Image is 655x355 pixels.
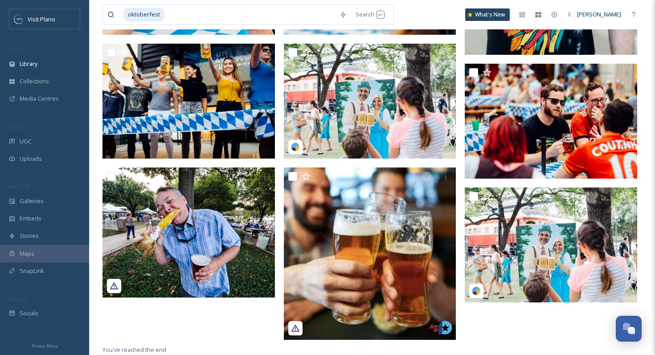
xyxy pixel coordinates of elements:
span: Uploads [20,155,42,163]
a: [PERSON_NAME] [562,6,626,23]
img: Legacy Hall Oktoberfeast event.jpg [102,44,275,159]
span: SOCIALS [9,295,27,302]
span: WIDGETS [9,183,29,190]
img: downtownplano_04212025_17971475203098067.jpg [102,167,275,298]
img: Legacy Hall Oktoberfeast event.jpg [465,64,637,179]
span: [PERSON_NAME] [577,10,621,18]
span: Media Centres [20,94,59,103]
img: downtownplano_04212025_1642201666696514806.jpg [284,44,456,159]
span: COLLECT [9,123,28,130]
button: Open Chat [616,316,642,342]
span: Socials [20,309,38,318]
img: newtodallasguide_04212025_17848536061618491.jpg [284,167,456,340]
span: Embeds [20,214,41,223]
span: Galleries [20,197,44,205]
span: Collections [20,77,49,86]
span: Maps [20,249,34,258]
span: You've reached the end [102,346,166,354]
span: MEDIA [9,46,25,53]
img: snapsea-logo.png [472,286,481,295]
a: Privacy Policy [32,340,57,351]
span: oktoberfest [123,8,164,21]
a: What's New [465,8,510,21]
img: images.jpeg [14,15,23,24]
div: Search [351,6,389,23]
img: downtownplano_04212025_1642201666696514806.jpg [465,188,637,302]
span: Privacy Policy [32,343,57,349]
img: snapsea-logo.png [291,143,300,151]
span: SnapLink [20,267,44,275]
span: Library [20,60,37,68]
span: UGC [20,137,32,146]
span: Visit Plano [28,15,55,23]
span: Stories [20,232,39,240]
